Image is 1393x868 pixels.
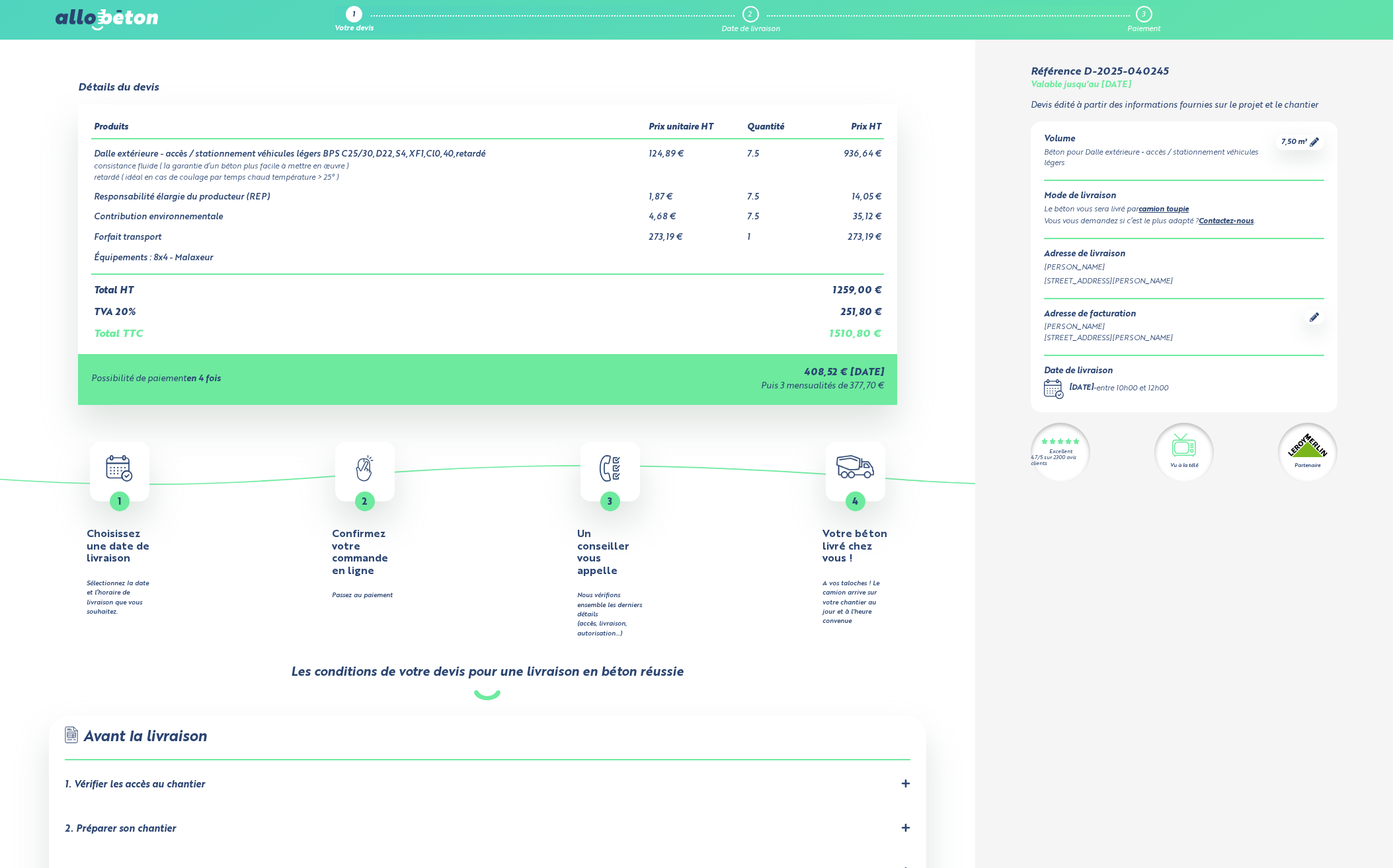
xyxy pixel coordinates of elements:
td: 1,87 € [646,182,744,203]
div: Adresse de facturation [1044,310,1173,320]
td: consistance fluide ( la garantie d’un béton plus facile à mettre en œuvre ) [91,160,884,171]
div: Partenaire [1294,462,1320,470]
th: Prix unitaire HT [646,118,744,139]
div: 1. Vérifier les accès au chantier [65,779,205,791]
td: 124,89 € [646,139,744,160]
div: Valable jusqu'au [DATE] [1031,81,1131,90]
td: 1 [744,223,804,243]
div: [PERSON_NAME] [1044,322,1173,333]
div: Nous vérifions ensemble les derniers détails (accès, livraison, autorisation…) [577,591,643,639]
h4: Choisissez une date de livraison [87,528,153,565]
div: [STREET_ADDRESS][PERSON_NAME] [1044,276,1324,287]
td: 936,64 € [803,139,884,160]
a: 3 Paiement [1127,6,1160,34]
td: 7.5 [744,139,804,160]
div: Volume [1044,135,1276,145]
div: Date de livraison [1044,367,1168,377]
div: 4.7/5 sur 2300 avis clients [1031,455,1090,467]
div: Votre devis [335,25,374,34]
div: Référence D-2025-040245 [1031,66,1168,78]
div: [PERSON_NAME] [1044,262,1324,273]
a: Contactez-nous [1199,218,1254,225]
td: Total TTC [91,318,803,340]
div: Possibilité de paiement [91,375,498,384]
h4: Confirmez votre commande en ligne [332,528,398,577]
td: 1 510,80 € [803,318,884,340]
div: Excellent [1049,449,1072,455]
th: Prix HT [803,118,884,139]
div: Vu à la télé [1170,462,1198,470]
div: 1 [352,11,355,20]
td: 1 259,00 € [803,274,884,297]
td: 35,12 € [803,202,884,223]
a: 1 Votre devis [335,6,374,34]
td: Total HT [91,274,803,297]
td: TVA 20% [91,297,803,318]
button: 3 Un conseiller vous appelle Nous vérifions ensemble les derniers détails(accès, livraison, autor... [491,442,729,639]
h4: Un conseiller vous appelle [577,528,643,577]
div: Sélectionnez la date et l’horaire de livraison que vous souhaitez. [87,579,153,618]
img: truck.c7a9816ed8b9b1312949.png [836,455,874,478]
div: [DATE] [1069,383,1094,394]
div: Les conditions de votre devis pour une livraison en béton réussie [291,665,684,680]
div: Puis 3 mensualités de 377,70 € [498,382,884,392]
td: Forfait transport [91,223,646,243]
div: Détails du devis [78,82,159,94]
span: 1 [118,497,121,507]
td: 4,68 € [646,202,744,223]
div: Avant la livraison [65,727,910,760]
div: Le béton vous sera livré par [1044,204,1324,216]
span: 3 [608,497,612,507]
div: A vos taloches ! Le camion arrive sur votre chantier au jour et à l'heure convenue [822,579,889,627]
div: entre 10h00 et 12h00 [1096,383,1168,394]
td: Contribution environnementale [91,202,646,223]
span: 2 [362,497,368,507]
div: Date de livraison [721,25,780,34]
td: 273,19 € [646,223,744,243]
div: 2 [748,11,752,19]
td: 7.5 [744,182,804,203]
td: 7.5 [744,202,804,223]
td: 273,19 € [803,223,884,243]
div: [STREET_ADDRESS][PERSON_NAME] [1044,333,1173,344]
div: Mode de livraison [1044,192,1324,201]
td: retardé ( idéal en cas de coulage par temps chaud température > 25° ) [91,171,884,182]
td: 251,80 € [803,297,884,318]
div: 3 [1142,11,1145,19]
td: Équipements : 8x4 - Malaxeur [91,243,646,275]
span: 4 [852,497,858,507]
img: allobéton [56,9,157,30]
a: camion toupie [1138,206,1189,213]
th: Quantité [744,118,804,139]
div: Paiement [1127,25,1160,34]
a: 2 Date de livraison [721,6,780,34]
td: 14,05 € [803,182,884,203]
h4: Votre béton livré chez vous ! [822,528,889,565]
td: Responsabilité élargie du producteur (REP) [91,182,646,203]
a: 2 Confirmez votre commande en ligne Passez au paiement [245,442,484,601]
iframe: Help widget launcher [1275,816,1378,853]
div: - [1069,383,1168,394]
div: 2. Préparer son chantier [65,824,176,835]
th: Produits [91,118,646,139]
div: Adresse de livraison [1044,250,1324,260]
strong: en 4 fois [186,375,221,383]
div: 408,52 € [DATE] [498,367,884,379]
div: Béton pour Dalle extérieure - accès / stationnement véhicules légers [1044,147,1276,170]
td: Dalle extérieure - accès / stationnement véhicules légers BPS C25/30,D22,S4,XF1,Cl0,40,retardé [91,139,646,160]
div: Passez au paiement [332,591,398,600]
p: Devis édité à partir des informations fournies sur le projet et le chantier [1031,101,1337,111]
div: Vous vous demandez si c’est le plus adapté ? . [1044,216,1324,228]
